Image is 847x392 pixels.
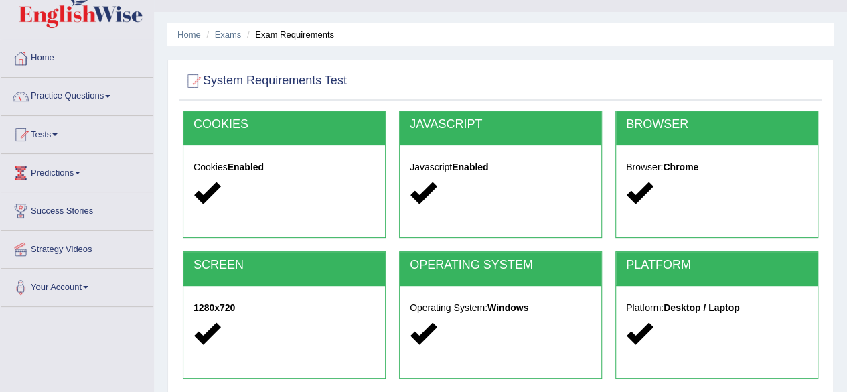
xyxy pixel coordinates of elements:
h5: Javascript [410,162,591,172]
strong: 1280x720 [194,302,235,313]
h2: System Requirements Test [183,71,347,91]
h2: OPERATING SYSTEM [410,259,591,272]
h2: COOKIES [194,118,375,131]
a: Exams [215,29,242,40]
a: Your Account [1,269,153,302]
a: Home [1,40,153,73]
strong: Enabled [228,161,264,172]
li: Exam Requirements [244,28,334,41]
a: Strategy Videos [1,231,153,264]
h2: PLATFORM [626,259,807,272]
a: Tests [1,116,153,149]
a: Home [177,29,201,40]
h2: SCREEN [194,259,375,272]
a: Success Stories [1,192,153,226]
h2: BROWSER [626,118,807,131]
h5: Browser: [626,162,807,172]
h2: JAVASCRIPT [410,118,591,131]
h5: Platform: [626,303,807,313]
h5: Cookies [194,162,375,172]
strong: Enabled [452,161,488,172]
strong: Chrome [663,161,698,172]
h5: Operating System: [410,303,591,313]
a: Practice Questions [1,78,153,111]
a: Predictions [1,154,153,188]
strong: Windows [487,302,528,313]
strong: Desktop / Laptop [664,302,740,313]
